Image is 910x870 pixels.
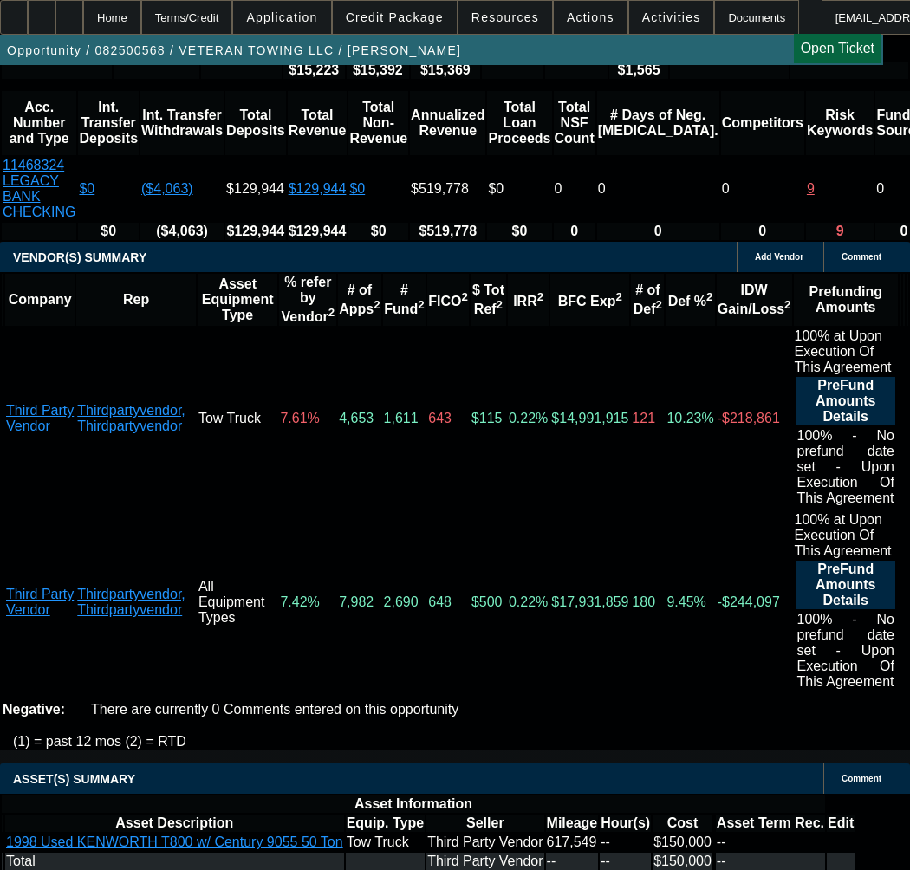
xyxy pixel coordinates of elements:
td: 7.42% [279,511,336,693]
th: Equip. Type [346,815,425,832]
a: $0 [349,181,365,196]
span: ASSET(S) SUMMARY [13,772,135,786]
span: Opportunity / 082500568 / VETERAN TOWING LLC / [PERSON_NAME] [7,43,461,57]
sup: 2 [615,290,621,303]
span: Comment [842,252,881,262]
button: Application [233,1,330,34]
td: Tow Truck [198,328,278,510]
button: Actions [554,1,627,34]
th: 0 [597,223,719,240]
th: Competitors [721,91,804,155]
th: $0 [78,223,139,240]
th: $0 [348,223,408,240]
th: $129,944 [288,223,348,240]
td: 0.22% [508,511,549,693]
b: Asset Term Rec. [717,815,824,830]
a: ($4,063) [141,181,193,196]
th: 0 [721,223,804,240]
a: 1998 Used KENWORTH T800 w/ Century 9055 50 Ton [6,834,343,849]
td: -- [716,853,825,870]
td: 0 [597,157,719,221]
span: VENDOR(S) SUMMARY [13,250,146,264]
th: # Days of Neg. [MEDICAL_DATA]. [597,91,719,155]
span: Activities [642,10,701,24]
b: BFC Exp [558,294,622,308]
span: Actions [567,10,614,24]
td: 0 [554,157,595,221]
div: $519,778 [411,181,484,197]
a: Thirdpartyvendor, Thirdpartyvendor [77,587,185,617]
td: 1,611 [383,328,426,510]
div: 100% at Upon Execution Of This Agreement [795,512,897,692]
a: 11468324 LEGACY BANK CHECKING [3,158,75,219]
b: Asset Description [115,815,233,830]
b: Rep [123,292,149,307]
b: Seller [466,815,504,830]
span: Add Vendor [755,252,803,262]
div: 100% at Upon Execution Of This Agreement [795,328,897,509]
td: 0.22% [508,328,549,510]
th: 0 [554,223,595,240]
div: Total [6,854,343,869]
td: 100% - No prefund date set - Upon Execution Of This Agreement [796,611,895,691]
b: Asset Equipment Type [202,276,274,322]
sup: 2 [374,298,380,311]
td: -- [716,834,825,851]
th: Total Non-Revenue [348,91,408,155]
td: -- [546,853,599,870]
a: Third Party Vendor [6,403,74,433]
b: # Fund [384,282,425,316]
td: 121 [631,328,664,510]
sup: 2 [706,290,712,303]
b: % refer by Vendor [281,275,335,324]
b: PreFund Amounts Details [816,562,875,607]
b: $ Tot Ref [472,282,504,316]
td: 10.23% [666,328,714,510]
a: Thirdpartyvendor, Thirdpartyvendor [77,403,185,433]
td: $17,931,859 [550,511,629,693]
a: $129,944 [289,181,347,196]
td: $150,000 [653,834,712,851]
b: Prefunding Amounts [809,284,881,315]
td: $500 [471,511,506,693]
p: (1) = past 12 mos (2) = RTD [13,734,910,750]
b: Asset Information [354,796,472,811]
td: Tow Truck [346,834,425,851]
a: 9 [836,224,844,238]
b: IDW Gain/Loss [718,282,791,316]
b: Company [9,292,72,307]
sup: 2 [656,298,662,311]
td: 4,653 [338,328,380,510]
td: 648 [427,511,469,693]
th: $1,565 [609,62,669,79]
b: IRR [513,294,543,308]
button: Activities [629,1,714,34]
b: Mileage [547,815,598,830]
td: -- [600,853,651,870]
td: -$244,097 [717,511,792,693]
span: Comment [842,774,881,783]
td: 9.45% [666,511,714,693]
b: Negative: [3,702,65,717]
th: Risk Keywords [806,91,874,155]
td: 0 [721,157,804,221]
th: $0 [487,223,551,240]
span: There are currently 0 Comments entered on this opportunity [91,702,458,717]
td: 100% - No prefund date set - Upon Execution Of This Agreement [796,427,895,507]
b: Cost [667,815,699,830]
td: 617,549 [546,834,599,851]
td: 2,690 [383,511,426,693]
th: Acc. Number and Type [2,91,76,155]
th: ($4,063) [140,223,224,240]
button: Credit Package [333,1,457,34]
b: Hour(s) [601,815,650,830]
td: 180 [631,511,664,693]
th: Sum of the Total NSF Count and Total Overdraft Fee Count from Ocrolus [554,91,595,155]
sup: 2 [537,290,543,303]
td: 7,982 [338,511,380,693]
button: Resources [458,1,552,34]
td: $14,991,915 [550,328,629,510]
span: Application [246,10,317,24]
td: 643 [427,328,469,510]
td: Third Party Vendor [426,834,543,851]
